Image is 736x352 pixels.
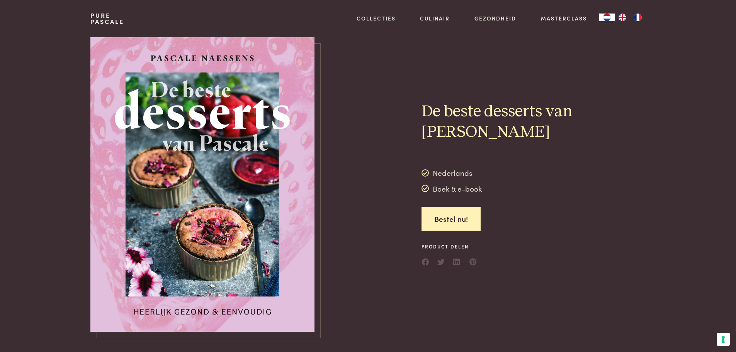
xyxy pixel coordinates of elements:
ul: Language list [615,14,646,21]
aside: Language selected: Nederlands [599,14,646,21]
div: Nederlands [422,167,482,179]
div: Language [599,14,615,21]
a: Culinair [420,14,450,22]
h2: De beste desserts van [PERSON_NAME] [422,102,598,143]
a: Gezondheid [474,14,516,22]
button: Uw voorkeuren voor toestemming voor trackingtechnologieën [717,333,730,346]
a: PurePascale [90,12,124,25]
img: https://admin.purepascale.com/wp-content/uploads/2024/11/9789401439145.jpg [90,37,314,332]
a: FR [630,14,646,21]
a: Collecties [357,14,396,22]
a: EN [615,14,630,21]
div: Boek & e-book [422,183,482,194]
span: Product delen [422,243,477,250]
a: Bestel nu! [422,207,481,231]
a: Masterclass [541,14,587,22]
a: NL [599,14,615,21]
